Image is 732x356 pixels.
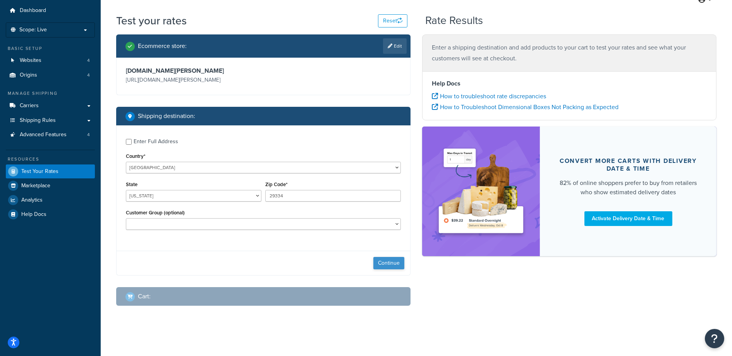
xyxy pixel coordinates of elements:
h1: Test your rates [116,13,187,28]
button: Continue [373,257,404,269]
div: Convert more carts with delivery date & time [558,157,698,173]
span: 4 [87,57,90,64]
span: Websites [20,57,41,64]
label: Customer Group (optional) [126,210,185,216]
span: 4 [87,72,90,79]
a: Shipping Rules [6,113,95,128]
li: Advanced Features [6,128,95,142]
span: Scope: Live [19,27,47,33]
label: Country* [126,153,145,159]
h2: Cart : [138,293,151,300]
span: Marketplace [21,183,50,189]
span: Advanced Features [20,132,67,138]
a: Test Your Rates [6,164,95,178]
a: Origins4 [6,68,95,82]
span: Carriers [20,103,39,109]
a: How to Troubleshoot Dimensional Boxes Not Packing as Expected [432,103,619,111]
h4: Help Docs [432,79,707,88]
span: Shipping Rules [20,117,56,124]
p: Enter a shipping destination and add products to your cart to test your rates and see what your c... [432,42,707,64]
button: Open Resource Center [705,329,724,348]
h3: [DOMAIN_NAME][PERSON_NAME] [126,67,261,75]
p: [URL][DOMAIN_NAME][PERSON_NAME] [126,75,261,86]
img: feature-image-ddt-36eae7f7280da8017bfb280eaccd9c446f90b1fe08728e4019434db127062ab4.png [434,138,528,245]
label: State [126,181,137,187]
li: Origins [6,68,95,82]
a: How to troubleshoot rate discrepancies [432,92,546,101]
span: Dashboard [20,7,46,14]
a: Help Docs [6,207,95,221]
a: Analytics [6,193,95,207]
h2: Shipping destination : [138,113,195,120]
div: Manage Shipping [6,90,95,97]
div: Basic Setup [6,45,95,52]
input: Enter Full Address [126,139,132,145]
div: 82% of online shoppers prefer to buy from retailers who show estimated delivery dates [558,178,698,197]
span: Test Your Rates [21,168,58,175]
span: Help Docs [21,211,46,218]
label: Zip Code* [265,181,287,187]
button: Reset [378,14,407,27]
a: Marketplace [6,179,95,193]
span: Analytics [21,197,43,204]
h2: Ecommerce store : [138,43,187,50]
li: Websites [6,53,95,68]
a: Edit [383,38,407,54]
a: Websites4 [6,53,95,68]
a: Carriers [6,99,95,113]
div: Enter Full Address [134,136,178,147]
span: Origins [20,72,37,79]
h2: Rate Results [425,15,483,27]
a: Activate Delivery Date & Time [584,211,672,226]
a: Advanced Features4 [6,128,95,142]
span: 4 [87,132,90,138]
div: Resources [6,156,95,163]
a: Dashboard [6,3,95,18]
